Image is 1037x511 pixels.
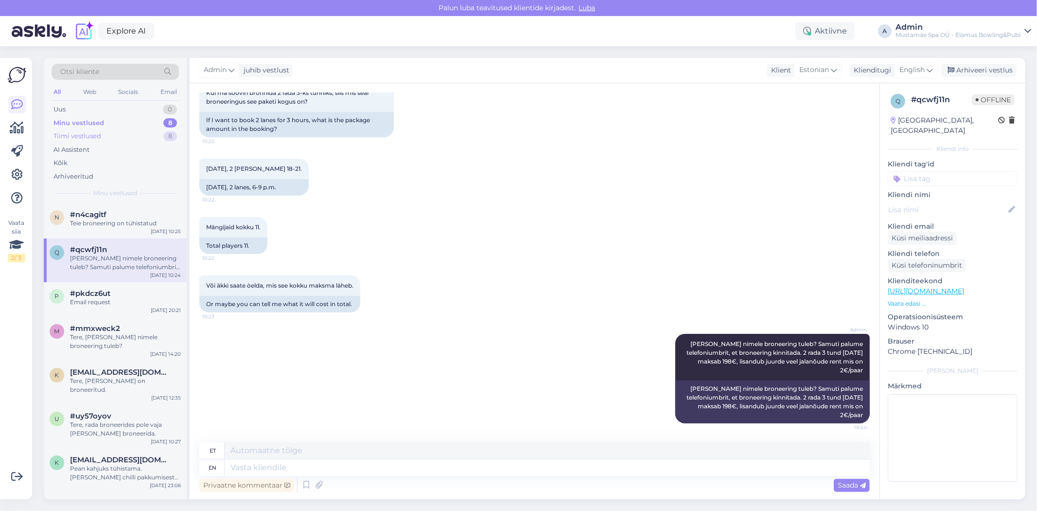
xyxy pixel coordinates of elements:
[70,245,107,254] span: #qcwfj11n
[8,66,26,84] img: Askly Logo
[891,115,998,136] div: [GEOGRAPHIC_DATA], [GEOGRAPHIC_DATA]
[799,65,829,75] span: Estonian
[54,214,59,221] span: n
[151,228,181,235] div: [DATE] 10:25
[163,105,177,114] div: 0
[209,459,217,476] div: en
[54,249,59,256] span: q
[53,118,104,128] div: Minu vestlused
[70,412,111,420] span: #uy57oyov
[888,366,1018,375] div: [PERSON_NAME]
[116,86,140,98] div: Socials
[888,287,964,295] a: [URL][DOMAIN_NAME]
[54,415,59,422] span: u
[74,21,94,41] img: explore-ai
[53,131,101,141] div: Tiimi vestlused
[60,67,99,77] span: Otsi kliente
[830,424,867,431] span: 10:24
[830,326,867,333] span: Admin
[767,65,791,75] div: Klient
[210,442,216,459] div: et
[70,377,181,394] div: Tere, [PERSON_NAME] on broneeritud.
[888,145,1018,153] div: Kliendi info
[52,86,63,98] div: All
[202,138,239,145] span: 10:22
[151,394,181,401] div: [DATE] 12:35
[163,131,177,141] div: 8
[70,219,181,228] div: Teie broneering on tühistatud
[838,481,866,490] span: Saada
[896,97,900,105] span: q
[888,221,1018,232] p: Kliendi email
[199,112,394,137] div: If I want to book 2 lanes for 3 hours, what is the package amount in the booking?
[199,479,294,492] div: Privaatne kommentaar
[53,158,68,168] div: Kõik
[199,296,360,312] div: Or maybe you can tell me what it will cost in total.
[240,65,289,75] div: juhib vestlust
[70,368,171,377] span: karmelmalk@gmail.com
[70,333,181,350] div: Tere, [PERSON_NAME] nimele broneering tuleb?
[70,289,110,298] span: #pkdcz6ut
[81,86,98,98] div: Web
[206,282,353,289] span: Või äkki saate öelda, mis see kokku maksma läheb.
[53,172,93,182] div: Arhiveeritud
[888,171,1018,186] input: Lisa tag
[675,381,870,423] div: [PERSON_NAME] nimele broneering tuleb? Samuti palume telefoniumbrit, et broneering kinnitada. 2 r...
[576,3,598,12] span: Luba
[888,159,1018,169] p: Kliendi tag'id
[150,350,181,358] div: [DATE] 14:20
[888,190,1018,200] p: Kliendi nimi
[206,223,261,231] span: Mängijaid kokku 11.
[55,371,59,379] span: k
[204,65,227,75] span: Admin
[8,254,25,262] div: 2 / 3
[795,22,855,40] div: Aktiivne
[888,336,1018,347] p: Brauser
[70,324,120,333] span: #mmxweck2
[163,118,177,128] div: 8
[896,23,1020,31] div: Admin
[896,23,1031,39] a: AdminMustamäe Spa OÜ - Elamus Bowling&Pubi
[199,179,309,196] div: [DATE], 2 lanes, 6-9 p.m.
[878,24,892,38] div: A
[98,23,154,39] a: Explore AI
[206,165,302,172] span: [DATE], 2 [PERSON_NAME] 18-21.
[70,298,181,307] div: Email request
[8,219,25,262] div: Vaata siia
[151,438,181,445] div: [DATE] 10:27
[899,65,925,75] span: English
[888,299,1018,308] p: Vaata edasi ...
[896,31,1020,39] div: Mustamäe Spa OÜ - Elamus Bowling&Pubi
[888,347,1018,357] p: Chrome [TECHNICAL_ID]
[888,276,1018,286] p: Klienditeekond
[70,464,181,482] div: Pean kahjuks tühistama. [PERSON_NAME] chilli pakkumisest alguses valesti aru. Vabandan :/
[888,259,966,272] div: Küsi telefoninumbrit
[70,420,181,438] div: Tere, rada broneerides pole vaja [PERSON_NAME] broneerida.
[202,196,239,203] span: 10:22
[850,65,891,75] div: Klienditugi
[686,340,864,374] span: [PERSON_NAME] nimele broneering tuleb? Samuti palume telefoniumbrit, et broneering kinnitada. 2 r...
[942,64,1017,77] div: Arhiveeri vestlus
[972,94,1015,105] span: Offline
[93,189,137,198] span: Minu vestlused
[888,322,1018,332] p: Windows 10
[199,237,267,254] div: Total players 11.
[158,86,179,98] div: Email
[202,255,239,262] span: 10:22
[888,381,1018,391] p: Märkmed
[70,456,171,464] span: kristel.einberg@gmail.com
[70,254,181,272] div: [PERSON_NAME] nimele broneering tuleb? Samuti palume telefoniumbrit, et broneering kinnitada. 2 r...
[202,313,239,320] span: 10:23
[150,272,181,279] div: [DATE] 10:24
[151,307,181,314] div: [DATE] 20:21
[911,94,972,106] div: # qcwfj11n
[888,312,1018,322] p: Operatsioonisüsteem
[54,328,60,335] span: m
[53,145,89,155] div: AI Assistent
[888,249,1018,259] p: Kliendi telefon
[888,232,957,245] div: Küsi meiliaadressi
[55,459,59,466] span: k
[888,204,1006,215] input: Lisa nimi
[55,292,59,300] span: p
[150,482,181,489] div: [DATE] 23:06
